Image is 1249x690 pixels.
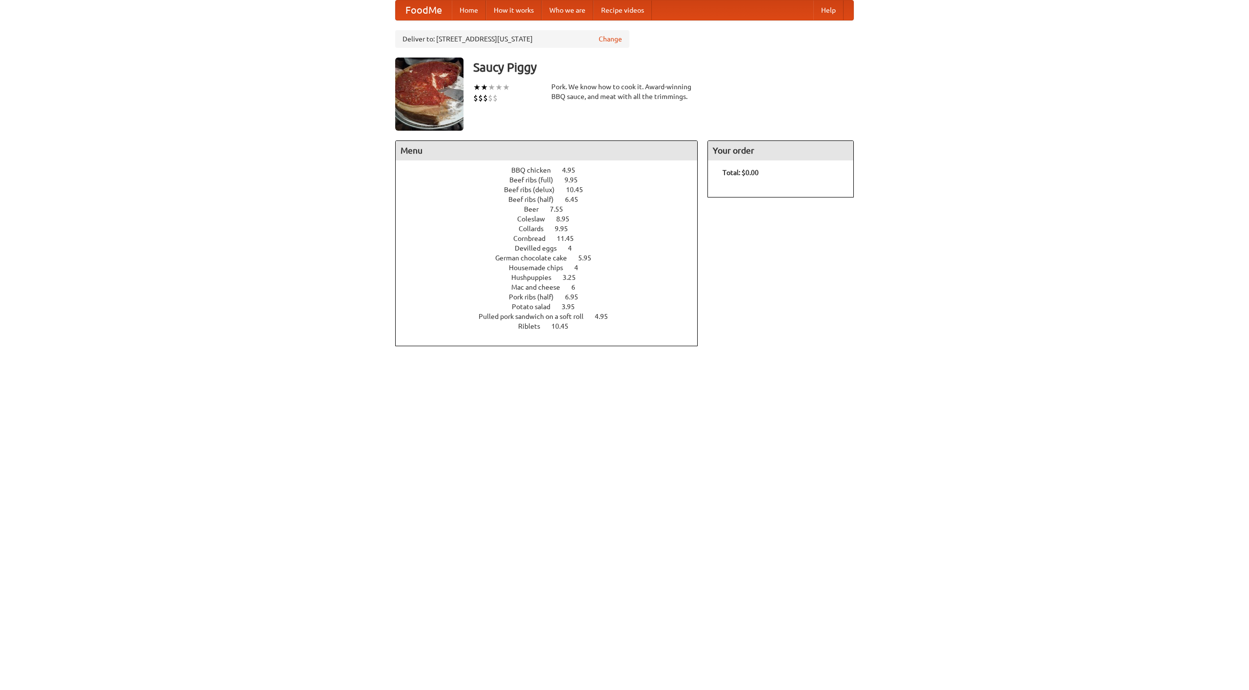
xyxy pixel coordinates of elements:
h4: Menu [396,141,697,160]
li: $ [473,93,478,103]
span: Hushpuppies [511,274,561,281]
span: 6 [571,283,585,291]
a: Cornbread 11.45 [513,235,592,242]
span: 4 [568,244,582,252]
a: Collards 9.95 [519,225,586,233]
span: 11.45 [557,235,584,242]
a: Coleslaw 8.95 [517,215,587,223]
li: $ [478,93,483,103]
li: ★ [488,82,495,93]
a: BBQ chicken 4.95 [511,166,593,174]
a: Pork ribs (half) 6.95 [509,293,596,301]
span: 4.95 [562,166,585,174]
a: Beef ribs (full) 9.95 [509,176,596,184]
a: Recipe videos [593,0,652,20]
span: 8.95 [556,215,579,223]
span: Beef ribs (delux) [504,186,564,194]
a: How it works [486,0,542,20]
span: 9.95 [564,176,587,184]
a: Beer 7.55 [524,205,581,213]
span: 7.55 [550,205,573,213]
span: Collards [519,225,553,233]
span: 5.95 [578,254,601,262]
span: 6.45 [565,196,588,203]
span: 4 [574,264,588,272]
a: Mac and cheese 6 [511,283,593,291]
li: ★ [473,82,481,93]
span: Cornbread [513,235,555,242]
span: 10.45 [551,322,578,330]
span: Beef ribs (full) [509,176,563,184]
span: BBQ chicken [511,166,561,174]
a: Beef ribs (half) 6.45 [508,196,596,203]
li: $ [488,93,493,103]
span: 6.95 [565,293,588,301]
span: 9.95 [555,225,578,233]
a: Devilled eggs 4 [515,244,590,252]
span: German chocolate cake [495,254,577,262]
a: Hushpuppies 3.25 [511,274,594,281]
span: Riblets [518,322,550,330]
a: FoodMe [396,0,452,20]
a: Help [813,0,844,20]
a: Riblets 10.45 [518,322,586,330]
li: ★ [495,82,503,93]
span: 3.95 [562,303,584,311]
a: Home [452,0,486,20]
span: 10.45 [566,186,593,194]
a: Change [599,34,622,44]
li: $ [483,93,488,103]
a: Who we are [542,0,593,20]
a: Potato salad 3.95 [512,303,593,311]
h4: Your order [708,141,853,160]
span: Devilled eggs [515,244,566,252]
span: Coleslaw [517,215,555,223]
li: ★ [503,82,510,93]
li: ★ [481,82,488,93]
span: 4.95 [595,313,618,320]
a: Housemade chips 4 [509,264,596,272]
li: $ [493,93,498,103]
span: Beef ribs (half) [508,196,564,203]
h3: Saucy Piggy [473,58,854,77]
span: Pulled pork sandwich on a soft roll [479,313,593,320]
span: Pork ribs (half) [509,293,564,301]
span: Mac and cheese [511,283,570,291]
div: Deliver to: [STREET_ADDRESS][US_STATE] [395,30,629,48]
span: 3.25 [563,274,585,281]
b: Total: $0.00 [723,169,759,177]
span: Beer [524,205,548,213]
div: Pork. We know how to cook it. Award-winning BBQ sauce, and meat with all the trimmings. [551,82,698,101]
a: Pulled pork sandwich on a soft roll 4.95 [479,313,626,320]
span: Housemade chips [509,264,573,272]
img: angular.jpg [395,58,463,131]
a: Beef ribs (delux) 10.45 [504,186,601,194]
a: German chocolate cake 5.95 [495,254,609,262]
span: Potato salad [512,303,560,311]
